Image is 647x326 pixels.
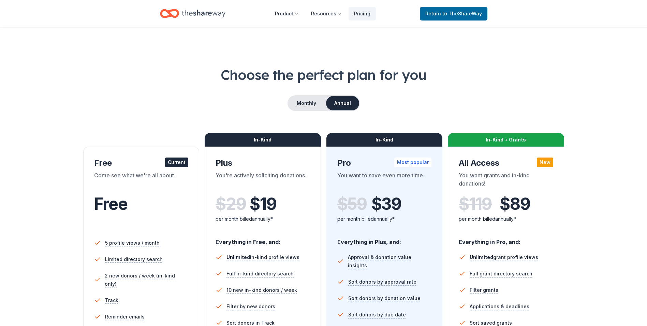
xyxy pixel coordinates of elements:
span: 2 new donors / week (in-kind only) [105,272,188,288]
a: Pricing [349,7,376,21]
span: 10 new in-kind donors / week [226,286,297,294]
span: in-kind profile views [226,254,299,260]
span: Filter by new donors [226,302,275,311]
span: Return [425,10,482,18]
div: You want grants and in-kind donations! [459,171,553,190]
span: grant profile views [470,254,538,260]
div: Everything in Pro, and: [459,232,553,246]
div: Come see what we're all about. [94,171,189,190]
button: Product [269,7,304,21]
div: Everything in Plus, and: [337,232,432,246]
button: Resources [306,7,347,21]
div: per month billed annually* [216,215,310,223]
button: Annual [326,96,359,110]
div: per month billed annually* [459,215,553,223]
div: All Access [459,158,553,168]
span: Free [94,194,128,214]
div: Everything in Free, and: [216,232,310,246]
span: to TheShareWay [442,11,482,16]
span: Reminder emails [105,313,145,321]
div: In-Kind + Grants [448,133,564,147]
span: $ 89 [500,194,530,214]
div: New [537,158,553,167]
nav: Main [269,5,376,22]
span: Track [105,296,118,304]
span: Approval & donation value insights [348,253,431,270]
span: Applications & deadlines [470,302,529,311]
a: Returnto TheShareWay [420,7,487,21]
span: 5 profile views / month [105,239,160,247]
span: Sort donors by donation value [348,294,421,302]
div: Pro [337,158,432,168]
div: per month billed annually* [337,215,432,223]
div: Most popular [394,158,431,167]
div: You want to save even more time. [337,171,432,190]
h1: Choose the perfect plan for you [27,65,620,84]
div: Free [94,158,189,168]
span: $ 39 [371,194,401,214]
span: Limited directory search [105,255,163,263]
div: Current [165,158,188,167]
span: Unlimited [470,254,493,260]
span: Unlimited [226,254,250,260]
div: In-Kind [205,133,321,147]
a: Home [160,5,225,22]
span: Filter grants [470,286,498,294]
span: Full in-kind directory search [226,270,294,278]
span: Full grant directory search [470,270,532,278]
div: You're actively soliciting donations. [216,171,310,190]
span: Sort donors by approval rate [348,278,416,286]
div: In-Kind [326,133,443,147]
div: Plus [216,158,310,168]
span: $ 19 [250,194,276,214]
span: Sort donors by due date [348,311,406,319]
button: Monthly [288,96,325,110]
